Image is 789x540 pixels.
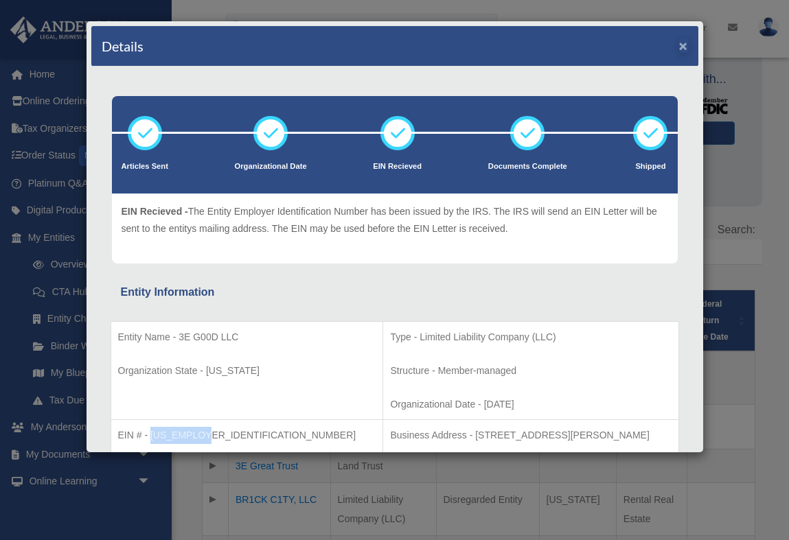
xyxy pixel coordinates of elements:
[679,38,688,53] button: ×
[122,206,188,217] span: EIN Recieved -
[373,160,422,174] p: EIN Recieved
[235,160,307,174] p: Organizational Date
[390,396,671,413] p: Organizational Date - [DATE]
[118,362,376,379] p: Organization State - [US_STATE]
[121,283,669,302] div: Entity Information
[633,160,667,174] p: Shipped
[118,329,376,346] p: Entity Name - 3E G00D LLC
[122,203,668,237] p: The Entity Employer Identification Number has been issued by the IRS. The IRS will send an EIN Le...
[102,36,144,56] h4: Details
[390,427,671,444] p: Business Address - [STREET_ADDRESS][PERSON_NAME]
[122,160,168,174] p: Articles Sent
[488,160,567,174] p: Documents Complete
[390,362,671,379] p: Structure - Member-managed
[390,329,671,346] p: Type - Limited Liability Company (LLC)
[118,427,376,444] p: EIN # - [US_EMPLOYER_IDENTIFICATION_NUMBER]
